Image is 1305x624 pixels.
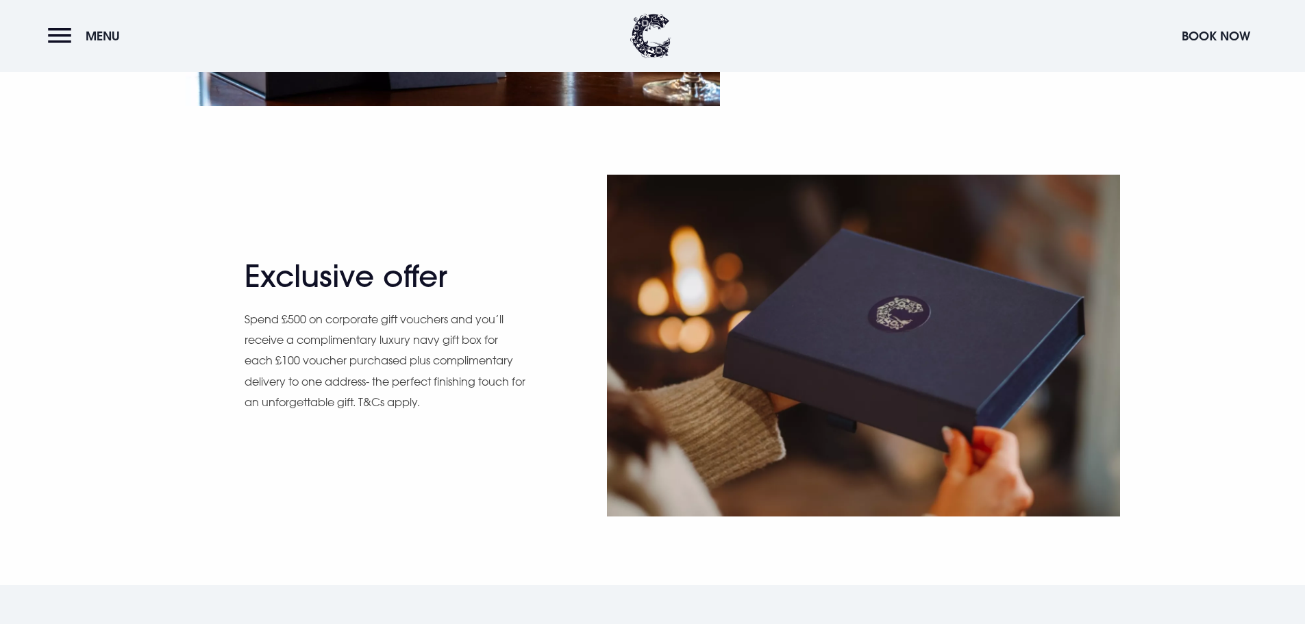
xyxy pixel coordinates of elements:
[48,21,127,51] button: Menu
[245,309,525,413] p: Spend £500 on corporate gift vouchers and you’ll receive a complimentary luxury navy gift box for...
[245,258,512,295] h2: Exclusive offer
[607,175,1120,516] img: Corporate Gift Vouchers Northern Ireland
[86,28,120,44] span: Menu
[1175,21,1257,51] button: Book Now
[630,14,671,58] img: Clandeboye Lodge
